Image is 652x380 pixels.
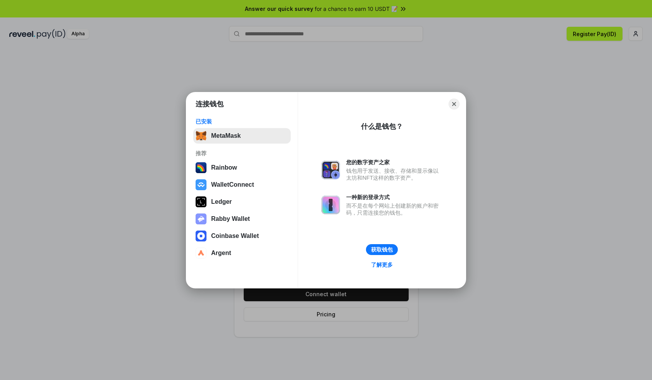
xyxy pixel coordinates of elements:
[346,202,442,216] div: 而不是在每个网站上创建新的账户和密码，只需连接您的钱包。
[346,159,442,166] div: 您的数字资产之家
[196,213,206,224] img: svg+xml,%3Csvg%20xmlns%3D%22http%3A%2F%2Fwww.w3.org%2F2000%2Fsvg%22%20fill%3D%22none%22%20viewBox...
[211,164,237,171] div: Rainbow
[211,215,250,222] div: Rabby Wallet
[346,194,442,201] div: 一种新的登录方式
[366,244,398,255] button: 获取钱包
[193,228,291,244] button: Coinbase Wallet
[196,179,206,190] img: svg+xml,%3Csvg%20width%3D%2228%22%20height%3D%2228%22%20viewBox%3D%220%200%2028%2028%22%20fill%3D...
[211,132,241,139] div: MetaMask
[346,167,442,181] div: 钱包用于发送、接收、存储和显示像以太坊和NFT这样的数字资产。
[193,245,291,261] button: Argent
[196,162,206,173] img: svg+xml,%3Csvg%20width%3D%22120%22%20height%3D%22120%22%20viewBox%3D%220%200%20120%20120%22%20fil...
[196,130,206,141] img: svg+xml,%3Csvg%20fill%3D%22none%22%20height%3D%2233%22%20viewBox%3D%220%200%2035%2033%22%20width%...
[211,181,254,188] div: WalletConnect
[196,248,206,259] img: svg+xml,%3Csvg%20width%3D%2228%22%20height%3D%2228%22%20viewBox%3D%220%200%2028%2028%22%20fill%3D...
[196,99,224,109] h1: 连接钱包
[196,231,206,241] img: svg+xml,%3Csvg%20width%3D%2228%22%20height%3D%2228%22%20viewBox%3D%220%200%2028%2028%22%20fill%3D...
[449,99,460,109] button: Close
[193,177,291,193] button: WalletConnect
[211,233,259,239] div: Coinbase Wallet
[371,246,393,253] div: 获取钱包
[193,194,291,210] button: Ledger
[321,161,340,179] img: svg+xml,%3Csvg%20xmlns%3D%22http%3A%2F%2Fwww.w3.org%2F2000%2Fsvg%22%20fill%3D%22none%22%20viewBox...
[321,196,340,214] img: svg+xml,%3Csvg%20xmlns%3D%22http%3A%2F%2Fwww.w3.org%2F2000%2Fsvg%22%20fill%3D%22none%22%20viewBox...
[211,198,232,205] div: Ledger
[196,196,206,207] img: svg+xml,%3Csvg%20xmlns%3D%22http%3A%2F%2Fwww.w3.org%2F2000%2Fsvg%22%20width%3D%2228%22%20height%3...
[193,211,291,227] button: Rabby Wallet
[193,160,291,175] button: Rainbow
[196,150,288,157] div: 推荐
[366,260,397,270] a: 了解更多
[196,118,288,125] div: 已安装
[211,250,231,257] div: Argent
[371,261,393,268] div: 了解更多
[361,122,403,131] div: 什么是钱包？
[193,128,291,144] button: MetaMask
